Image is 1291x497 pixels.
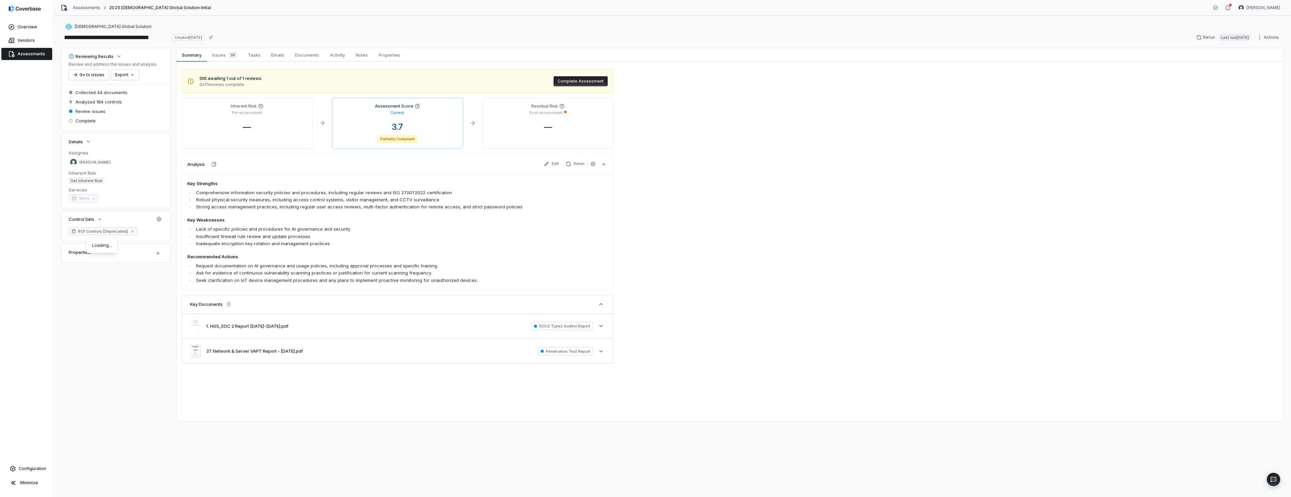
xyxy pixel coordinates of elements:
button: 37. Network & Server VAPT Report - [DATE].pdf [206,348,303,355]
button: Copy link [205,31,217,43]
li: Insufficient firewall rule review and update processes [194,233,524,240]
li: Strong access management practices, including regular user access reviews, multi-factor authentic... [194,203,524,210]
span: — [539,122,558,132]
li: Lack of specific policies and procedures for AI governance and security [194,226,524,233]
div: Reviewing Results [69,53,114,59]
span: — [238,122,256,132]
dt: Assignee [69,150,163,156]
span: 0 of 1 reviews complete [199,82,261,87]
li: Ask for evidence of continuous vulnerability scanning practices or justification for current scan... [194,269,524,276]
span: Activity [327,51,348,59]
img: 3e183e3bba4a4a25b5e86b9d29b44033.jpg [190,344,201,358]
button: RerunLast run[DATE] [1192,32,1255,42]
span: Properties [376,51,403,59]
button: 1. HGS_SOC 2 Report [DATE]-[DATE].pdf [206,323,288,330]
h4: Residual Risk [531,104,558,109]
span: Vendors [18,38,35,43]
span: [PERSON_NAME] [80,160,111,165]
span: Notes [353,51,371,59]
button: Complete Assessment [554,76,608,86]
li: Robust physical security measures, including access control systems, visitor management, and CCTV... [194,196,524,203]
span: Created [DATE] [172,34,204,41]
span: Details [69,139,83,145]
span: Control Sets [69,216,94,222]
span: Documents [292,51,322,59]
span: Complete [75,118,96,124]
span: RCF Controls [Deprecated] [78,229,128,234]
li: Request documentation on AI governance and usage policies, including approval processes and speci... [194,262,524,269]
span: Emails [269,51,287,59]
span: [PERSON_NAME] [1247,5,1280,10]
h4: Key Weaknesses [187,217,524,224]
a: Assessments [73,5,100,10]
button: https://hgs.cx/[DEMOGRAPHIC_DATA] Global Solution [63,21,154,33]
dt: Inherent Risk [69,170,163,176]
span: 3.7 [386,122,408,132]
span: 2 [225,301,232,308]
button: Details [67,136,93,148]
h4: Assessment Score [375,104,413,109]
a: Overview [1,21,52,33]
p: Pre-assessment [232,110,262,115]
span: SOC2 Type2 Auditor Report [531,322,593,330]
span: Penetration Test Report [538,347,593,355]
h4: Recommended Actions [187,254,524,260]
span: Assessments [18,51,45,57]
dt: Services [69,187,163,193]
li: Inadequate encryption key rotation and management practices [194,240,524,247]
span: Partially Compliant [378,135,418,143]
span: 2025 [DEMOGRAPHIC_DATA] Global Solution Initial [109,5,211,10]
span: Overview [18,24,37,30]
img: logo-D7KZi-bG.svg [9,5,41,12]
button: Actions [1255,32,1283,42]
button: Minimize [3,476,51,490]
span: Analyzed 184 controls [75,99,122,105]
p: Current [390,110,404,115]
span: Last run [DATE] [1219,34,1251,41]
span: Tasks [245,51,263,59]
span: Issues [210,50,240,60]
li: Comprehensive information security policies and procedures, including regular reviews and ISO 270... [194,189,524,196]
h3: Key Documents [190,301,223,307]
a: Configuration [3,463,51,475]
button: Go to issues [69,70,108,80]
img: dd320d3ec3384a43aa186c267ed57b95.jpg [190,319,201,333]
span: Review issues [75,108,105,114]
span: 38 [228,52,237,58]
span: Minimize [20,480,38,486]
a: RCF Controls [Deprecated] [69,227,137,235]
button: Export [111,70,139,80]
span: Loading... [91,241,113,249]
button: Reviewing Results [67,50,124,62]
img: Stewart Mair avatar [70,159,77,166]
a: Vendors [1,34,52,47]
h4: Inherent Risk [231,104,257,109]
span: [DEMOGRAPHIC_DATA] Global Solution [75,24,152,29]
span: Collected 44 documents [75,89,127,95]
button: Edit [541,160,562,168]
a: Assessments [1,48,52,60]
button: Verity Billson avatar[PERSON_NAME] [1234,3,1284,13]
p: Review and address the issues and analysis [69,62,157,67]
span: Configuration [19,466,46,471]
p: Post-assessment [529,110,563,115]
span: Summary [179,51,204,59]
h4: Key Strengths [187,180,524,187]
button: Rerun [563,160,587,168]
span: Set Inherent Risk [69,177,104,184]
h3: Analysis [187,161,205,167]
img: Verity Billson avatar [1238,5,1244,10]
span: Still awaiting 1 out of 1 reviews [199,75,261,82]
button: Control Sets [67,213,104,225]
li: Seek clarification on IoT device management procedures and any plans to implement proactive monit... [194,277,524,284]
